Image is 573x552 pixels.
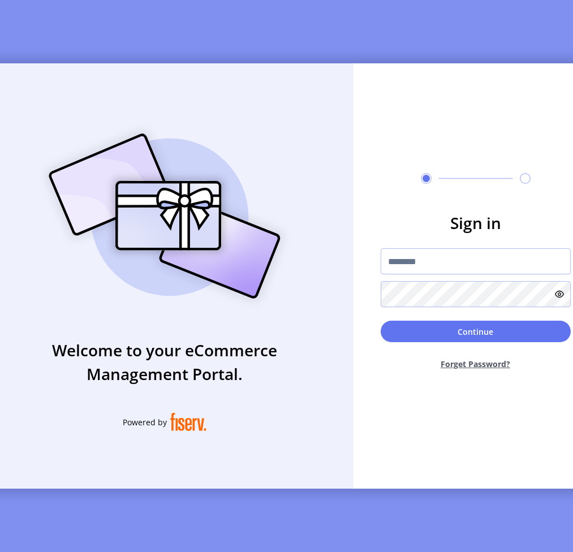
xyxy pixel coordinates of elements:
button: Continue [381,321,571,342]
img: card_Illustration.svg [32,121,298,311]
span: Powered by [123,416,167,428]
h3: Sign in [381,211,571,235]
button: Forget Password? [381,349,571,379]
